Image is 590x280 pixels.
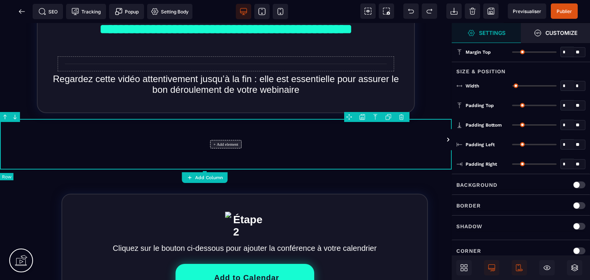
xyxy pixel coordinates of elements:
[456,246,481,255] p: Corner
[567,260,582,275] span: Open Layers
[512,260,527,275] span: Mobile Only
[456,180,497,189] p: Background
[484,260,499,275] span: Desktop Only
[71,8,101,15] span: Tracking
[466,102,494,109] span: Padding Top
[379,3,394,19] span: Screenshot
[151,8,189,15] span: Setting Body
[71,219,418,232] text: Cliquez sur le bouton ci-dessous pour ajouter la conférence à votre calendrier
[557,8,572,14] span: Publier
[452,62,590,76] div: Size & Position
[466,122,502,128] span: Padding Bottom
[466,49,491,55] span: Margin Top
[360,3,376,19] span: View components
[47,49,405,74] text: Regardez cette vidéo attentivement jusqu’à la fin : elle est essentielle pour assurer le bon déro...
[545,30,577,36] strong: Customize
[38,8,58,15] span: SEO
[539,260,555,275] span: Hide/Show Block
[466,142,495,148] span: Padding Left
[225,189,231,217] img: 7829aedbaf13eb3b08859438b7ba1ad1_big_tick.png
[479,30,505,36] strong: Settings
[508,3,546,19] span: Preview
[456,222,482,231] p: Shadow
[195,175,223,180] strong: Add Column
[466,161,497,167] span: Padding Right
[231,189,264,217] text: Étape 2
[456,201,481,210] p: Border
[182,172,227,183] button: Add Column
[452,23,521,43] span: Settings
[513,8,541,14] span: Previsualiser
[466,83,479,89] span: Width
[176,241,314,268] button: Add to Calendar
[456,260,472,275] span: Open Blocks
[115,8,139,15] span: Popup
[521,23,590,43] span: Open Style Manager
